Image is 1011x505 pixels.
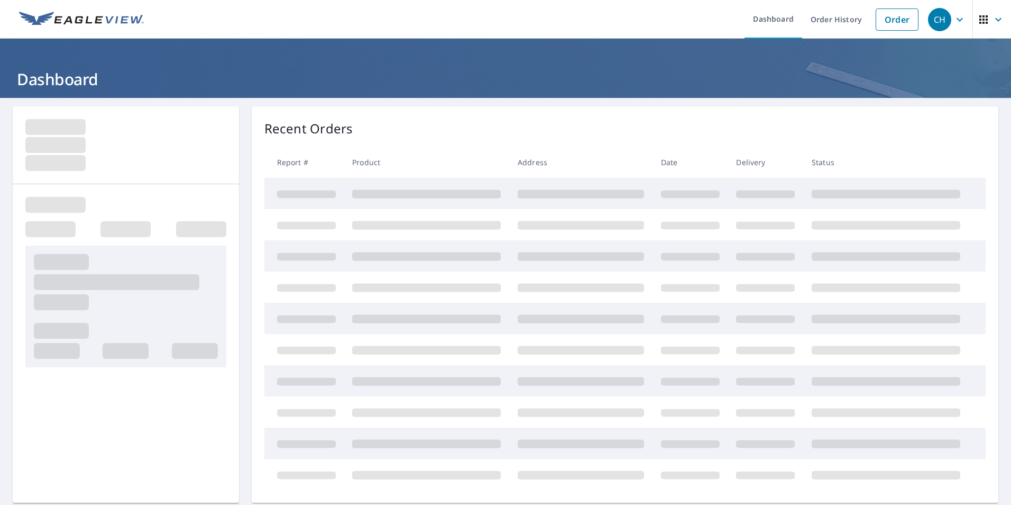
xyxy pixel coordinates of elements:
th: Product [344,147,509,178]
img: EV Logo [19,12,144,28]
th: Report # [264,147,344,178]
th: Date [652,147,728,178]
th: Status [803,147,969,178]
th: Address [509,147,652,178]
h1: Dashboard [13,68,998,90]
a: Order [876,8,918,31]
p: Recent Orders [264,119,353,138]
th: Delivery [728,147,803,178]
div: CH [928,8,951,31]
